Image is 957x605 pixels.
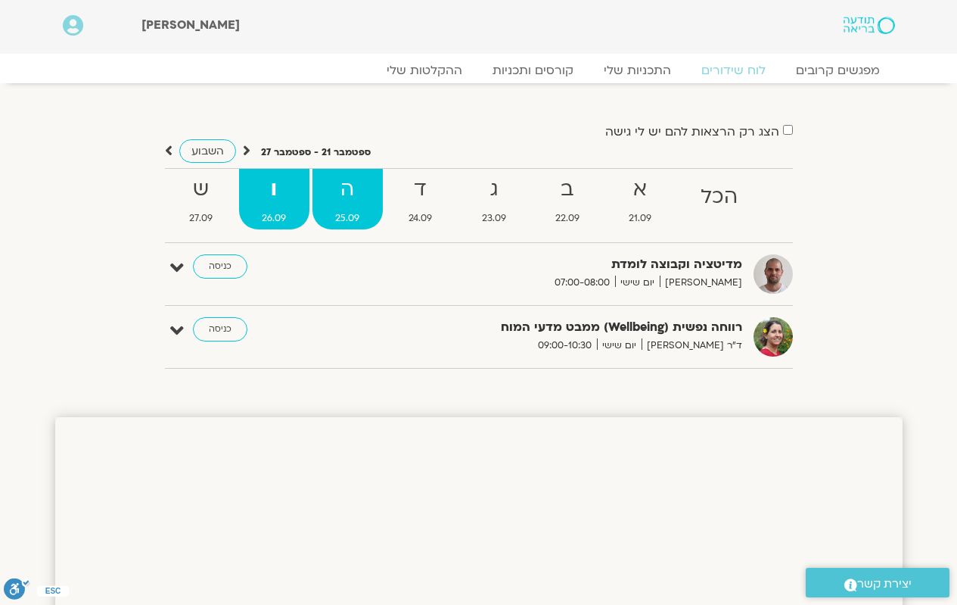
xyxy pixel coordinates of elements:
span: 09:00-10:30 [533,338,597,354]
a: ההקלטות שלי [371,63,477,78]
span: 26.09 [239,211,309,226]
span: יום שישי [615,275,660,291]
span: ד"ר [PERSON_NAME] [642,338,742,354]
span: 07:00-08:00 [549,275,615,291]
label: הצג רק הרצאות להם יש לי גישה [605,125,779,139]
a: התכניות שלי [589,63,686,78]
strong: רווחה נפשית (Wellbeing) ממבט מדעי המוח [371,317,742,338]
p: ספטמבר 21 - ספטמבר 27 [261,145,371,161]
strong: ד [386,173,455,207]
a: ד24.09 [386,169,455,229]
span: 23.09 [458,211,529,226]
a: השבוע [179,139,236,163]
a: מפגשים קרובים [781,63,895,78]
span: 22.09 [532,211,602,226]
nav: Menu [63,63,895,78]
span: 24.09 [386,211,455,226]
strong: ב [532,173,602,207]
strong: ה [312,173,383,207]
strong: מדיטציה וקבוצה לומדת [371,254,742,275]
a: ה25.09 [312,169,383,229]
a: ו26.09 [239,169,309,229]
strong: א [605,173,674,207]
a: יצירת קשר [806,568,949,597]
a: הכל [677,169,760,229]
a: ש27.09 [166,169,236,229]
span: השבוע [191,144,224,158]
strong: הכל [677,180,760,214]
a: א21.09 [605,169,674,229]
a: קורסים ותכניות [477,63,589,78]
a: לוח שידורים [686,63,781,78]
span: 25.09 [312,211,383,226]
span: 27.09 [166,211,236,226]
span: [PERSON_NAME] [141,17,240,33]
span: יום שישי [597,338,642,354]
span: [PERSON_NAME] [660,275,742,291]
a: ג23.09 [458,169,529,229]
span: יצירת קשר [857,574,912,594]
strong: ש [166,173,236,207]
strong: ג [458,173,529,207]
a: כניסה [193,254,247,279]
strong: ו [239,173,309,207]
span: 21.09 [605,211,674,226]
a: כניסה [193,317,247,341]
a: ב22.09 [532,169,602,229]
